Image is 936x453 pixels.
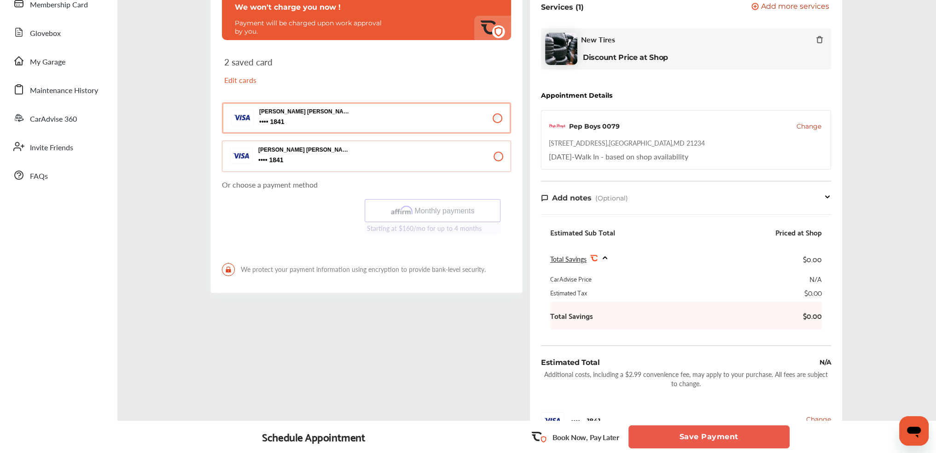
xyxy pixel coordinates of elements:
[30,85,98,97] span: Maintenance History
[8,20,108,44] a: Glovebox
[550,254,587,264] span: Total Savings
[804,288,822,297] div: $0.00
[550,228,615,237] div: Estimated Sub Total
[262,430,365,443] div: Schedule Appointment
[794,311,822,320] b: $0.00
[571,416,580,425] span: 1841
[549,138,705,147] div: [STREET_ADDRESS] , [GEOGRAPHIC_DATA] , MD 21234
[581,35,615,44] span: New Tires
[222,102,511,134] button: [PERSON_NAME] [PERSON_NAME] 1841 1841
[587,417,600,425] span: 1841
[30,56,65,68] span: My Garage
[222,179,511,190] p: Or choose a payment method
[541,194,548,202] img: note-icon.db9493fa.svg
[222,263,511,276] span: We protect your payment information using encryption to provide bank-level security.
[550,274,592,283] div: CarAdvise Price
[820,357,831,368] div: N/A
[8,135,108,159] a: Invite Friends
[30,28,61,40] span: Glovebox
[541,412,564,429] img: Visa.svg
[595,194,628,202] span: (Optional)
[549,151,688,162] div: Walk In - based on shop availability
[775,228,822,237] div: Priced at Shop
[550,288,587,297] div: Estimated Tax
[259,108,351,115] p: [PERSON_NAME] [PERSON_NAME]
[761,3,829,12] span: Add more services
[30,113,77,125] span: CarAdvise 360
[541,92,612,99] div: Appointment Details
[235,3,498,12] p: We won't charge you now !
[30,142,73,154] span: Invite Friends
[569,122,620,131] div: Pep Boys 0079
[796,122,821,131] button: Change
[258,156,267,165] p: 1841
[809,274,822,283] div: N/A
[235,19,387,35] p: Payment will be charged upon work approval by you.
[8,49,108,73] a: My Garage
[751,3,831,12] a: Add more services
[751,3,829,12] button: Add more services
[806,415,831,424] span: Change
[583,53,668,62] b: Discount Price at Shop
[541,3,584,12] p: Services (1)
[899,416,929,446] iframe: Button to launch messaging window
[8,106,108,130] a: CarAdvise 360
[224,57,361,93] div: 2 saved card
[549,118,565,135] img: logo-pepboys.png
[8,163,108,187] a: FAQs
[258,156,350,165] span: 1841
[8,77,108,101] a: Maintenance History
[550,311,593,320] b: Total Savings
[545,33,577,65] img: new-tires-thumb.jpg
[572,151,575,162] span: -
[30,171,48,182] span: FAQs
[628,425,790,448] button: Save Payment
[259,118,351,126] span: 1841
[803,253,822,265] div: $0.00
[541,357,599,368] div: Estimated Total
[552,194,592,202] span: Add notes
[259,118,268,126] p: 1841
[552,432,619,442] p: Book Now, Pay Later
[222,263,235,276] img: LockIcon.bb451512.svg
[258,147,350,153] p: [PERSON_NAME] [PERSON_NAME]
[222,141,511,172] button: [PERSON_NAME] [PERSON_NAME] 1841 1841
[541,370,831,388] div: Additional costs, including a $2.99 convenience fee, may apply to your purchase. All fees are sub...
[549,151,572,162] span: [DATE]
[224,75,361,85] p: Edit cards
